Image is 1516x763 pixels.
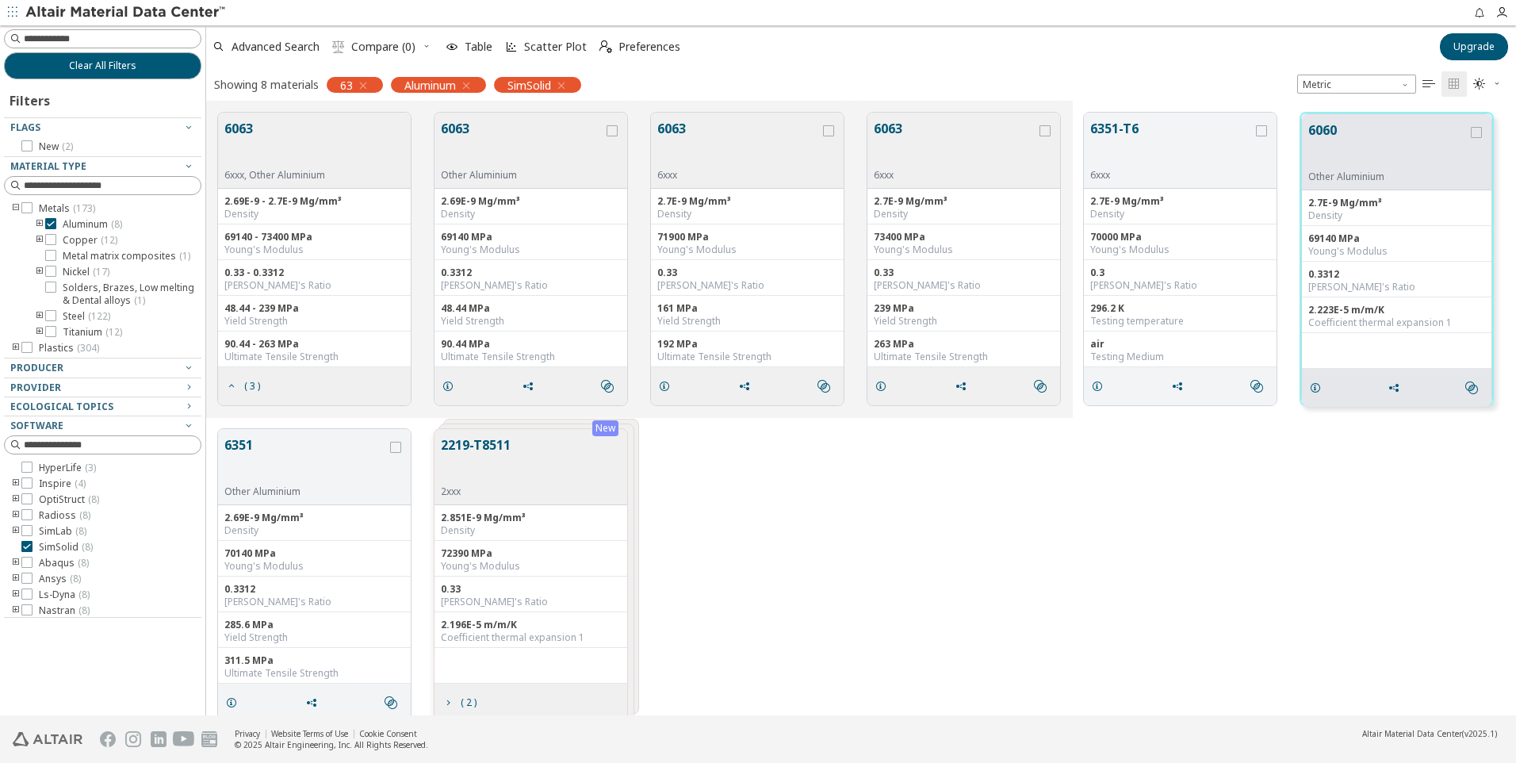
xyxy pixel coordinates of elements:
button: Ecological Topics [4,397,201,416]
div: Ultimate Tensile Strength [874,351,1054,363]
div: 0.33 [441,583,621,596]
button: ( 2 ) [435,687,484,719]
div: 2.7E-9 Mg/mm³ [657,195,837,208]
button: Details [651,370,684,402]
div: 0.33 [657,266,837,279]
div: 2.7E-9 Mg/mm³ [874,195,1054,208]
div: [PERSON_NAME]'s Ratio [1308,281,1485,293]
div: Young's Modulus [441,243,621,256]
span: New [39,140,73,153]
span: SimLab [39,525,86,538]
span: ( 2 ) [461,698,477,707]
div: Other Aluminium [224,485,387,498]
div: Ultimate Tensile Strength [657,351,837,363]
span: Material Type [10,159,86,173]
div: 73400 MPa [874,231,1054,243]
div: 296.2 K [1090,302,1270,315]
div: Testing temperature [1090,315,1270,328]
div: 239 MPa [874,302,1054,315]
div: 6xxx [874,169,1036,182]
div: 2.196E-5 m/m/K [441,619,621,631]
span: 63 [340,78,353,92]
div: Yield Strength [441,315,621,328]
button: Theme [1467,71,1508,97]
span: ( 3 ) [85,461,96,474]
div: 69140 MPa [441,231,621,243]
span: Copper [63,234,117,247]
div: Coefficient thermal expansion 1 [441,631,621,644]
div: [PERSON_NAME]'s Ratio [441,596,621,608]
div: (v2025.1) [1362,728,1497,739]
button: Share [515,370,548,402]
button: Details [867,370,901,402]
span: Ecological Topics [10,400,113,413]
span: Inspire [39,477,86,490]
div: Ultimate Tensile Strength [224,351,404,363]
div: Density [657,208,837,220]
span: SimSolid [507,78,551,92]
span: Clear All Filters [69,59,136,72]
a: Privacy [235,728,260,739]
i:  [1422,78,1435,90]
button: Share [1164,370,1197,402]
div: Density [1308,209,1485,222]
i: toogle group [10,525,21,538]
span: ( 8 ) [78,604,90,617]
div: Ultimate Tensile Strength [441,351,621,363]
span: ( 8 ) [78,588,90,601]
div: Other Aluminium [1308,171,1468,183]
div: Yield Strength [874,315,1054,328]
i: toogle group [10,342,21,355]
button: Details [1302,372,1335,404]
div: [PERSON_NAME]'s Ratio [224,279,404,292]
i: toogle group [10,509,21,522]
i: toogle group [10,493,21,506]
div: 90.44 MPa [441,338,621,351]
div: 2.7E-9 Mg/mm³ [1090,195,1270,208]
div: 2.69E-9 Mg/mm³ [224,512,404,524]
i: toogle group [10,604,21,617]
div: 263 MPa [874,338,1054,351]
span: Ansys [39,573,81,585]
div: Density [874,208,1054,220]
div: 69140 MPa [1308,232,1485,245]
button: Software [4,416,201,435]
button: Similar search [377,687,411,719]
i: toogle group [10,557,21,569]
span: Aluminum [404,78,456,92]
button: Material Type [4,157,201,176]
div: 0.33 [874,266,1054,279]
div: Yield Strength [224,315,404,328]
span: ( 4 ) [75,477,86,490]
button: Similar search [1027,370,1060,402]
div: Other Aluminium [441,169,603,182]
i:  [601,380,614,393]
button: Table View [1416,71,1441,97]
div: Filters [4,79,58,117]
div: [PERSON_NAME]'s Ratio [441,279,621,292]
div: Density [441,524,621,537]
button: ( 3 ) [218,370,267,402]
div: New [592,420,618,436]
div: Density [224,208,404,220]
span: ( 1 ) [179,249,190,263]
div: 0.3312 [224,583,404,596]
div: 48.44 MPa [441,302,621,315]
i: toogle group [34,326,45,339]
i: toogle group [10,589,21,601]
div: 70140 MPa [224,547,404,560]
span: Table [465,41,492,52]
i:  [1473,78,1486,90]
button: Tile View [1441,71,1467,97]
span: ( 8 ) [78,556,89,569]
div: Unit System [1297,75,1416,94]
img: Altair Material Data Center [25,5,228,21]
i:  [1034,380,1047,393]
span: Metal matrix composites [63,250,190,263]
div: 69140 - 73400 MPa [224,231,404,243]
button: 6063 [441,119,603,169]
span: ( 304 ) [77,341,99,355]
span: Flags [10,121,40,134]
span: ( 8 ) [75,524,86,538]
span: Nickel [63,266,109,278]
